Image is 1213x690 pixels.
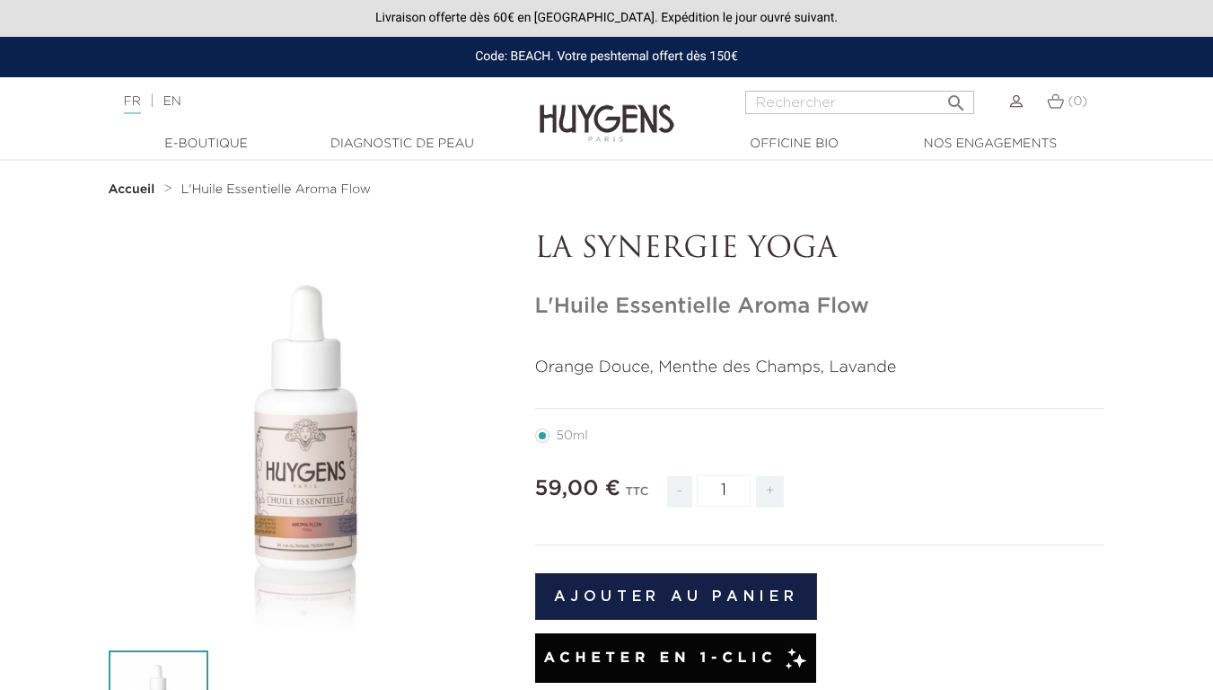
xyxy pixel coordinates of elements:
[109,182,159,197] a: Accueil
[945,87,967,109] i: 
[745,91,974,114] input: Rechercher
[697,475,751,507] input: Quantité
[535,233,1105,267] p: LA SYNERGIE YOGA
[117,135,296,154] a: E-Boutique
[535,356,1105,380] p: Orange Douce, Menthe des Champs, Lavande
[535,429,610,443] label: 50ml
[756,476,785,508] span: +
[115,91,492,112] div: |
[901,135,1080,154] a: Nos engagements
[1068,95,1087,108] span: (0)
[535,294,1105,320] h1: L'Huile Essentielle Aroma Flow
[540,75,674,145] img: Huygens
[940,85,972,110] button: 
[109,183,155,196] strong: Accueil
[705,135,884,154] a: Officine Bio
[312,135,492,154] a: Diagnostic de peau
[535,573,818,620] button: Ajouter au panier
[163,95,180,108] a: EN
[535,478,621,500] span: 59,00 €
[181,182,371,197] a: L'Huile Essentielle Aroma Flow
[625,473,648,521] div: TTC
[181,183,371,196] span: L'Huile Essentielle Aroma Flow
[124,95,141,114] a: FR
[667,476,692,508] span: -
